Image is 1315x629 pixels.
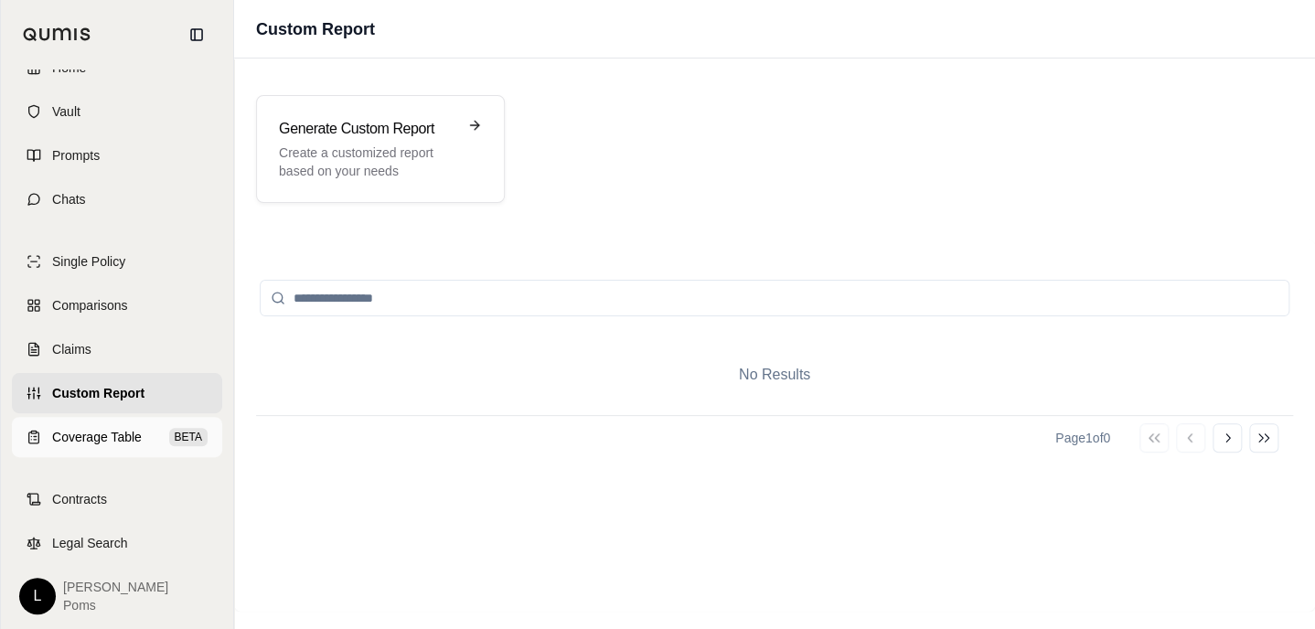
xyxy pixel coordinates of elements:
span: Custom Report [52,384,144,402]
img: Qumis Logo [23,27,91,41]
a: Custom Report [12,373,222,413]
span: Comparisons [52,296,127,314]
a: Chats [12,179,222,219]
div: No Results [256,335,1293,415]
span: Vault [52,102,80,121]
a: Coverage TableBETA [12,417,222,457]
span: Prompts [52,146,100,165]
div: L [19,578,56,614]
h1: Custom Report [256,16,375,42]
a: Claims [12,329,222,369]
span: Single Policy [52,252,125,271]
a: Vault [12,91,222,132]
h3: Generate Custom Report [279,118,456,140]
a: Contracts [12,479,222,519]
span: Chats [52,190,86,208]
a: Prompts [12,135,222,176]
span: BETA [169,428,208,446]
div: Page 1 of 0 [1055,429,1110,447]
button: Collapse sidebar [182,20,211,49]
a: Legal Search [12,523,222,563]
span: Coverage Table [52,428,142,446]
a: Single Policy [12,241,222,282]
span: Contracts [52,490,107,508]
span: Poms [63,596,168,614]
span: Legal Search [52,534,128,552]
a: Comparisons [12,285,222,325]
p: Create a customized report based on your needs [279,144,456,180]
span: [PERSON_NAME] [63,578,168,596]
span: Claims [52,340,91,358]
